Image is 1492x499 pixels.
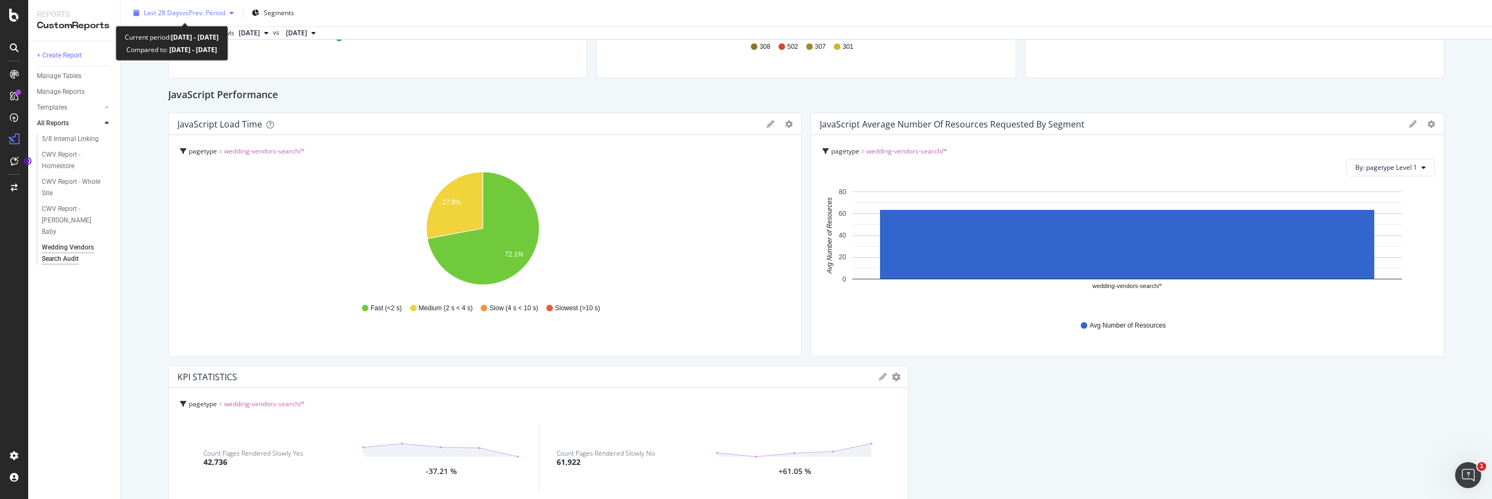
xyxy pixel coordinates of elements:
text: 40 [839,232,846,239]
svg: A chart. [820,185,1430,311]
svg: A chart. [177,168,788,293]
text: Avg Number of Resources [826,197,833,274]
a: All Reports [37,118,101,129]
div: gear [1427,120,1435,128]
span: 1 [1477,462,1486,471]
span: wedding-vendors-search/* [866,146,947,156]
div: JavaScript Load Time [177,119,262,130]
div: Manage Tables [37,71,81,82]
a: CWV Report - [PERSON_NAME] Baby [42,203,112,238]
div: Current period: [125,31,219,43]
b: [DATE] - [DATE] [171,33,219,42]
div: 5/8 Internal Linking [42,133,99,145]
span: Medium (2 s < 4 s) [419,304,473,313]
div: JavaScript Average Number of Resources Requested by Segmentgeargearpagetype = wedding-vendors-sea... [811,113,1444,357]
h2: JavaScript Performance [168,87,278,104]
text: 20 [839,253,846,261]
text: 0 [843,276,846,283]
div: JavaScript Average Number of Resources Requested by Segment [820,119,1085,130]
div: All Reports [37,118,69,129]
span: Last 28 Days [144,8,182,17]
text: wedding-vendors-search/* [1092,283,1163,289]
span: Slow (4 s < 10 s) [489,304,538,313]
div: Wedding Vendors Search Audit [42,242,105,265]
a: Manage Reports [37,86,112,98]
div: CWV Report - Zola Baby [42,203,106,238]
span: 308 [760,42,770,52]
div: gear [892,373,901,381]
div: Templates [37,102,67,113]
span: wedding-vendors-search/* [224,146,305,156]
span: 502 [787,42,798,52]
button: By: pagetype Level 1 [1346,159,1435,176]
b: [DATE] - [DATE] [168,45,217,54]
a: CWV Report - Whole Site [42,176,112,199]
div: CWV Report - Homestore [42,149,103,172]
a: + Create Report [37,50,112,61]
span: = [219,399,222,408]
div: Reports [37,9,111,20]
a: CWV Report - Homestore [42,149,112,172]
a: Templates [37,102,101,113]
div: CWV Report - Whole Site [42,176,103,199]
button: [DATE] [282,27,320,40]
a: Manage Tables [37,71,112,82]
button: [DATE] [234,27,273,40]
iframe: Intercom live chat [1455,462,1481,488]
span: = [219,146,222,156]
div: +61.05 % [779,468,811,475]
div: CustomReports [37,20,111,32]
div: Compared to: [126,43,217,56]
text: 27.9% [442,199,461,206]
span: vs Prev. Period [182,8,225,17]
span: wedding-vendors-search/* [224,399,305,408]
span: pagetype [189,146,217,156]
span: Segments [264,8,294,17]
span: Slowest (>10 s) [555,304,600,313]
div: 42,736 [203,457,227,468]
a: 5/8 Internal Linking [42,133,112,145]
text: 80 [839,188,846,196]
span: 301 [843,42,853,52]
text: 72.1% [505,251,524,258]
div: Tooltip anchor [23,156,33,166]
div: Count Pages Rendered Slowly No [557,450,655,457]
div: 61,922 [557,457,581,468]
span: vs [273,28,282,37]
span: Fast (<2 s) [371,304,402,313]
span: = [861,146,865,156]
div: -37.21 % [426,468,457,475]
a: Wedding Vendors Search Audit [42,242,112,265]
div: JavaScript Performance [168,87,1444,104]
div: + Create Report [37,50,82,61]
text: 60 [839,210,846,217]
div: Manage Reports [37,86,85,98]
span: By: pagetype Level 1 [1355,163,1417,172]
button: Segments [247,4,298,22]
span: pagetype [189,399,217,408]
span: 2025 Jul. 25th [239,28,260,38]
div: KPI STATISTICS [177,372,237,382]
button: Last 28 DaysvsPrev. Period [129,4,238,22]
div: JavaScript Load Timegeargearpagetype = wedding-vendors-search/*A chart.Fast (<2 s)Medium (2 s < 4... [168,113,802,357]
span: pagetype [831,146,859,156]
span: 2025 Jul. 4th [286,28,307,38]
span: 307 [815,42,826,52]
div: gear [785,120,793,128]
div: Count Pages Rendered Slowly Yes [203,450,303,457]
span: Avg Number of Resources [1089,321,1166,330]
